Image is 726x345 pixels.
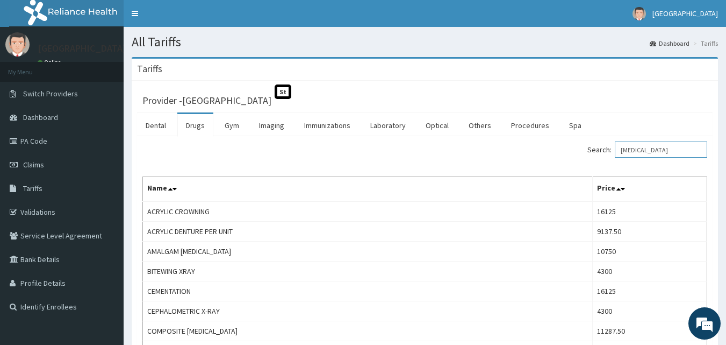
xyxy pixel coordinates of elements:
a: Dental [137,114,175,137]
input: Search: [615,142,707,158]
p: [GEOGRAPHIC_DATA] [38,44,126,53]
h1: All Tariffs [132,35,718,49]
a: Others [460,114,500,137]
span: St [275,85,291,99]
h3: Tariffs [137,64,162,74]
td: 11287.50 [593,321,707,341]
th: Price [593,177,707,202]
td: CEPHALOMETRIC X-RAY [143,301,593,321]
a: Laboratory [362,114,414,137]
h3: Provider - [GEOGRAPHIC_DATA] [142,96,271,105]
a: Immunizations [296,114,359,137]
td: 4300 [593,301,707,321]
td: COMPOSITE [MEDICAL_DATA] [143,321,593,341]
img: User Image [5,32,30,57]
td: CEMENTATION [143,281,593,301]
span: Tariffs [23,184,42,193]
th: Name [143,177,593,202]
a: Drugs [177,114,213,137]
a: Dashboard [650,39,689,48]
a: Online [38,59,63,66]
span: Dashboard [23,112,58,122]
td: 10750 [593,242,707,262]
td: 9137.50 [593,222,707,242]
td: BITEWING XRAY [143,262,593,281]
td: 16125 [593,281,707,301]
a: Optical [417,114,457,137]
span: Claims [23,160,44,170]
img: User Image [632,7,646,20]
a: Spa [560,114,590,137]
a: Imaging [250,114,293,137]
td: ACRYLIC DENTURE PER UNIT [143,222,593,242]
td: AMALGAM [MEDICAL_DATA] [143,242,593,262]
td: 4300 [593,262,707,281]
li: Tariffs [691,39,718,48]
td: 16125 [593,201,707,222]
a: Procedures [502,114,558,137]
a: Gym [216,114,248,137]
label: Search: [587,142,707,158]
td: ACRYLIC CROWNING [143,201,593,222]
span: [GEOGRAPHIC_DATA] [652,9,718,18]
span: Switch Providers [23,89,78,98]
